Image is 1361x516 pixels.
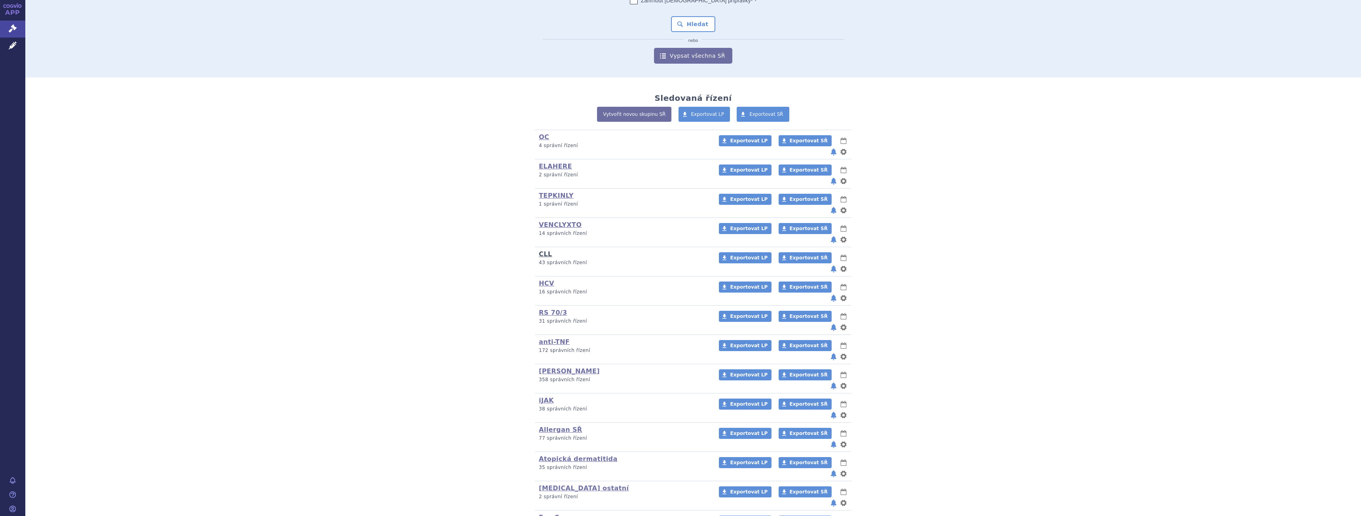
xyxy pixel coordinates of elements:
span: Exportovat LP [730,372,768,378]
a: Exportovat LP [719,340,771,351]
span: Exportovat LP [730,197,768,202]
button: lhůty [840,253,847,263]
button: notifikace [830,469,838,478]
span: Exportovat SŘ [790,431,828,436]
span: Exportovat SŘ [790,401,828,407]
a: Exportovat SŘ [779,223,832,234]
a: Exportovat LP [719,311,771,322]
span: Exportovat LP [730,431,768,436]
p: 77 správních řízení [539,435,709,442]
button: lhůty [840,136,847,146]
a: Exportovat LP [719,135,771,146]
span: Exportovat LP [730,489,768,495]
p: 2 správní řízení [539,172,709,178]
button: nastavení [840,206,847,215]
button: nastavení [840,352,847,361]
button: nastavení [840,440,847,449]
button: nastavení [840,410,847,420]
span: Exportovat SŘ [790,372,828,378]
button: Hledat [671,16,716,32]
p: 4 správní řízení [539,142,709,149]
a: Exportovat LP [679,107,730,122]
button: nastavení [840,381,847,391]
a: CLL [539,250,552,258]
a: VENCLYXTO [539,221,582,229]
a: Exportovat LP [719,457,771,468]
a: Exportovat LP [719,223,771,234]
span: Exportovat SŘ [790,197,828,202]
button: nastavení [840,264,847,274]
span: Exportovat SŘ [790,226,828,231]
span: Exportovat SŘ [790,314,828,319]
span: Exportovat SŘ [790,489,828,495]
a: Exportovat LP [719,369,771,380]
button: lhůty [840,458,847,467]
span: Exportovat LP [730,138,768,144]
button: notifikace [830,235,838,244]
button: lhůty [840,165,847,175]
a: Allergan SŘ [539,426,582,433]
button: nastavení [840,147,847,157]
button: nastavení [840,176,847,186]
a: Exportovat LP [719,428,771,439]
a: Exportovat LP [719,399,771,410]
button: lhůty [840,341,847,350]
button: lhůty [840,282,847,292]
a: Exportovat SŘ [779,194,832,205]
span: Exportovat SŘ [790,284,828,290]
span: Exportovat SŘ [790,343,828,348]
span: Exportovat LP [730,226,768,231]
a: Atopická dermatitida [539,455,618,463]
span: Exportovat SŘ [790,138,828,144]
a: Exportovat LP [719,282,771,293]
a: Exportovat SŘ [779,486,832,497]
p: 358 správních řízení [539,376,709,383]
a: [MEDICAL_DATA] ostatní [539,484,629,492]
button: lhůty [840,370,847,380]
a: Exportovat LP [719,194,771,205]
a: OC [539,133,549,141]
button: lhůty [840,429,847,438]
button: nastavení [840,498,847,508]
button: lhůty [840,487,847,497]
button: notifikace [830,206,838,215]
button: nastavení [840,293,847,303]
span: Exportovat LP [730,167,768,173]
a: Exportovat SŘ [779,399,832,410]
button: notifikace [830,147,838,157]
span: Exportovat LP [730,343,768,348]
h2: Sledovaná řízení [654,93,732,103]
i: nebo [684,38,702,43]
button: nastavení [840,323,847,332]
p: 16 správních řízení [539,289,709,295]
p: 43 správních řízení [539,259,709,266]
a: RS 70/3 [539,309,567,316]
a: Exportovat SŘ [779,135,832,146]
button: notifikace [830,293,838,303]
a: [PERSON_NAME] [539,367,600,375]
a: HCV [539,280,554,287]
button: notifikace [830,352,838,361]
button: notifikace [830,323,838,332]
span: Exportovat SŘ [790,460,828,465]
a: Exportovat SŘ [779,428,832,439]
a: TEPKINLY [539,192,574,199]
a: Vytvořit novou skupinu SŘ [597,107,671,122]
button: notifikace [830,440,838,449]
p: 31 správních řízení [539,318,709,325]
a: Exportovat SŘ [779,369,832,380]
a: iJAK [539,397,554,404]
button: notifikace [830,381,838,391]
span: Exportovat LP [691,112,724,117]
button: notifikace [830,498,838,508]
span: Exportovat SŘ [790,167,828,173]
span: Exportovat LP [730,255,768,261]
span: Exportovat SŘ [749,112,783,117]
button: notifikace [830,264,838,274]
button: lhůty [840,195,847,204]
a: Exportovat SŘ [779,164,832,176]
a: Exportovat LP [719,164,771,176]
p: 35 správních řízení [539,464,709,471]
button: lhůty [840,399,847,409]
p: 172 správních řízení [539,347,709,354]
